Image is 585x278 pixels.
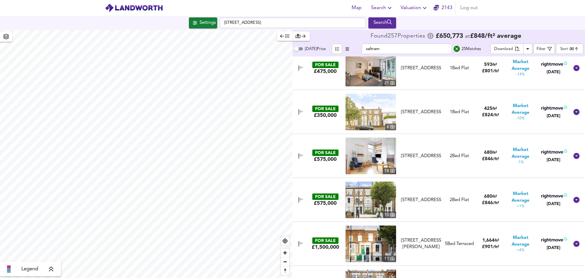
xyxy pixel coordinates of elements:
button: Download Results [523,44,532,54]
div: 21 [383,80,396,86]
button: search [452,44,462,54]
span: ft² [492,63,497,67]
span: ft² [495,239,499,243]
div: [STREET_ADDRESS] [401,65,441,71]
button: Log out [458,2,480,14]
span: +4% [517,248,524,253]
button: Reset bearing to north [281,266,289,275]
div: £350,000 [314,112,337,119]
div: 2 Bed Flat [450,153,469,159]
div: Download [494,46,513,53]
div: FOR SALE [312,150,339,156]
div: [STREET_ADDRESS] [401,197,441,203]
span: Map [349,4,364,12]
button: Valuation [398,2,431,14]
svg: Show Details [573,108,580,116]
div: [STREET_ADDRESS] [401,109,441,115]
div: [DATE] [540,245,567,251]
div: £475,000 [314,68,337,75]
button: Download [490,44,523,54]
button: Filter [534,44,555,54]
svg: Show Details [573,240,580,247]
span: / ft² [493,201,499,205]
span: Market Average [505,59,536,72]
div: 1 Bed Flat [450,109,469,115]
div: Saltram Crescent, London, W9 3HR [399,153,444,159]
div: £1,500,000 [312,244,339,251]
span: 593 [484,63,492,67]
div: 11 [383,255,396,262]
img: logo [105,3,163,13]
button: Search [369,2,396,14]
div: £575,000 [314,200,337,207]
div: 18 [383,168,396,174]
img: property thumbnail [346,226,396,262]
a: property thumbnail 21 [346,50,396,86]
span: / ft² [493,157,499,161]
span: £ 901 [482,245,499,249]
span: £ 846 [482,201,499,205]
span: Zoom in [281,248,289,257]
a: property thumbnail 18 [346,138,396,174]
input: Text Filter... [362,44,452,54]
button: Find my location [281,236,289,245]
span: Search [371,4,393,12]
div: Saltram Crescent, London, W9 3HR [399,197,444,203]
svg: Show Details [573,152,580,160]
span: ft² [492,151,497,155]
a: property thumbnail 6 [346,94,396,130]
div: Saltram Crescent, Maida Vale, W9 3JR [399,237,444,251]
img: property thumbnail [346,50,396,86]
span: £ 801 [482,69,499,74]
div: FOR SALE£475,000 property thumbnail 21 [STREET_ADDRESS]1Bed Flat593ft²£801/ft²Market Average-14%[... [292,46,585,90]
span: [DATE] Price [305,47,326,51]
div: Saltram Crescent, London, W9 3JR [399,65,444,71]
span: £ 848 / ft² average [470,33,521,39]
span: -10% [516,116,525,121]
div: FOR SALE [312,106,339,112]
span: Market Average [505,103,536,116]
img: property thumbnail [346,182,396,218]
a: property thumbnail 10 [346,182,396,218]
span: 680 [484,194,492,199]
span: at [465,34,470,39]
div: 1 Bed Flat [450,65,469,71]
div: FOR SALE£350,000 property thumbnail 6 [STREET_ADDRESS]1Bed Flat425ft²£824/ft²Market Average-10%[D... [292,90,585,134]
a: property thumbnail 11 [346,226,396,262]
button: Map [347,2,366,14]
div: 5 Bed Terraced [445,241,474,247]
span: £ 846 [482,157,499,161]
span: Market Average [505,147,536,160]
span: Market Average [505,191,536,204]
span: ft² [492,195,497,199]
button: Zoom out [281,257,289,266]
span: Legend [21,265,38,273]
span: Market Average [505,235,536,248]
div: Search [370,19,395,27]
span: / ft² [493,69,499,73]
span: -14% [516,72,525,77]
div: [DATE] [540,201,567,207]
span: 680 [484,150,492,155]
div: FOR SALE [312,62,339,68]
div: FOR SALE£1,500,000 property thumbnail 11 [STREET_ADDRESS][PERSON_NAME]5Bed Terraced1,664ft²£901/f... [292,222,585,266]
input: Enter a location... [220,18,366,28]
div: Sort [556,44,583,54]
div: FOR SALE [312,237,339,244]
svg: Show Details [573,64,580,72]
div: Sort [560,46,568,52]
img: property thumbnail [346,138,396,174]
div: 6 [385,124,396,130]
div: 2 Bed Flat [450,197,469,203]
button: 2143 [433,2,453,14]
div: 25 Match es [462,46,481,52]
div: Settings [200,19,216,27]
div: [DATE] [540,113,567,119]
button: Search [368,17,396,28]
span: / ft² [493,113,499,117]
span: / ft² [493,245,499,249]
span: +1% [517,204,524,209]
